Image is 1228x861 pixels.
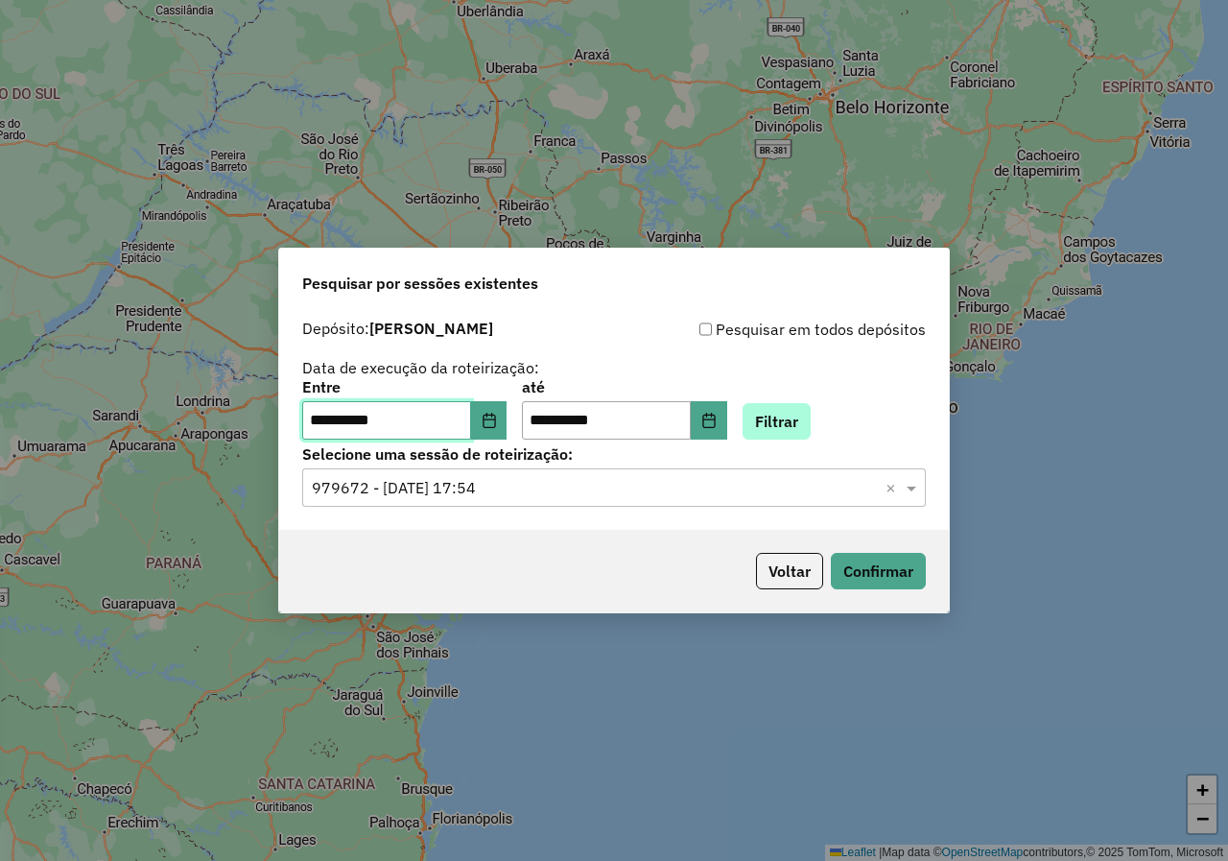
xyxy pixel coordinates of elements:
[886,476,902,499] span: Clear all
[691,401,727,440] button: Choose Date
[471,401,508,440] button: Choose Date
[831,553,926,589] button: Confirmar
[302,375,507,398] label: Entre
[302,442,926,466] label: Selecione uma sessão de roteirização:
[522,375,726,398] label: até
[302,356,539,379] label: Data de execução da roteirização:
[614,318,926,341] div: Pesquisar em todos depósitos
[302,272,538,295] span: Pesquisar por sessões existentes
[369,319,493,338] strong: [PERSON_NAME]
[743,403,811,440] button: Filtrar
[302,317,493,340] label: Depósito:
[756,553,823,589] button: Voltar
